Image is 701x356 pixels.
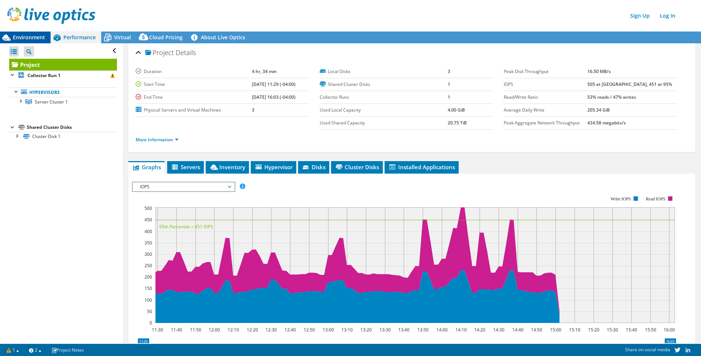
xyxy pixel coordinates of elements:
[493,327,504,333] text: 14:30
[625,346,670,353] span: Share on social media
[144,205,152,211] text: 500
[448,81,450,87] b: 1
[645,327,656,333] text: 15:50
[265,327,276,333] text: 12:30
[504,68,588,75] label: Peak Disk Throughput
[136,106,252,114] label: Physical Servers and Virtual Machines
[587,81,672,87] b: 505 at [GEOGRAPHIC_DATA], 451 at 95%
[360,327,371,333] text: 13:20
[136,81,252,88] label: Start Time
[320,81,448,88] label: Shared Cluster Disks
[151,327,163,333] text: 11:30
[302,163,326,171] span: Disks
[136,182,231,191] span: IOPS
[144,297,152,303] text: 100
[303,327,315,333] text: 12:50
[569,327,580,333] text: 15:10
[188,32,251,43] a: About Live Optics
[587,120,626,126] b: 434.58 megabits/s
[144,251,152,257] text: 300
[504,81,588,88] label: IOPS
[144,262,152,269] text: 250
[13,34,45,41] span: Environment
[9,97,117,106] a: Server Cluster 1
[646,196,665,201] text: Read IOPS
[9,87,117,97] a: Hypervisors
[209,163,245,171] span: Inventory
[150,320,152,326] text: 0
[320,68,448,75] label: Local Disks
[474,327,485,333] text: 14:20
[27,123,117,132] div: Shared Cluster Disks
[252,94,296,100] b: [DATE] 16:03 (-04:00)
[625,327,637,333] text: 15:40
[504,94,588,101] label: Read/Write Ratio
[147,308,152,315] text: 50
[436,327,447,333] text: 14:00
[208,327,220,333] text: 12:00
[46,345,89,355] a: Project Notes
[512,327,523,333] text: 14:40
[587,94,636,100] b: 53% reads / 47% writes
[114,34,131,41] span: Virtual
[145,49,174,57] span: Project
[136,94,252,101] label: End Time
[531,327,542,333] text: 14:50
[63,34,96,41] span: Performance
[170,327,182,333] text: 11:40
[284,327,296,333] text: 12:40
[9,59,117,70] a: Project
[320,106,448,114] label: Used Local Capacity
[190,327,201,333] text: 11:50
[132,163,161,171] span: Graphs
[171,163,200,171] span: Servers
[136,137,179,143] a: More Information
[448,68,450,75] b: 3
[252,68,277,75] b: 4 hr, 34 min
[254,163,293,171] span: Hypervisor
[504,106,588,114] label: Average Daily Write
[252,107,254,113] b: 3
[320,119,448,127] label: Used Shared Capacity
[24,345,47,355] a: 2
[7,7,95,24] img: live_optics_svg.svg
[587,68,611,75] b: 16.50 MB/s
[448,94,450,100] b: 1
[341,327,352,333] text: 13:10
[587,107,610,113] b: 205.34 GiB
[550,327,561,333] text: 15:00
[504,119,588,127] label: Peak Aggregate Network Throughput
[322,327,334,333] text: 13:00
[159,224,213,230] text: 95th Percentile = 451 IOPS
[455,327,466,333] text: 14:10
[144,217,152,223] text: 450
[35,99,68,105] span: Server Cluster 1
[610,196,631,201] text: Write IOPS
[388,163,455,171] span: Installed Applications
[227,327,239,333] text: 12:10
[144,274,152,280] text: 200
[144,285,152,291] text: 150
[588,327,599,333] text: 15:20
[1,345,24,355] a: 1
[144,228,152,235] text: 400
[627,10,653,21] a: Sign Up
[9,132,117,141] a: Cluster Disk 1
[663,327,675,333] text: 16:00
[320,94,448,101] label: Collector Runs
[246,327,258,333] text: 12:20
[417,327,428,333] text: 13:50
[144,240,152,246] text: 350
[606,327,618,333] text: 15:30
[136,68,252,75] label: Duration
[656,10,679,21] a: Log In
[379,327,390,333] text: 13:30
[149,34,183,41] span: Cloud Pricing
[398,327,409,333] text: 13:40
[9,70,117,80] a: Collector Run 1
[27,72,60,79] b: Collector Run 1
[335,163,379,171] span: Cluster Disks
[448,107,465,113] b: 4.00 GiB
[252,81,296,87] b: [DATE] 11:29 (-04:00)
[176,48,196,57] span: Details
